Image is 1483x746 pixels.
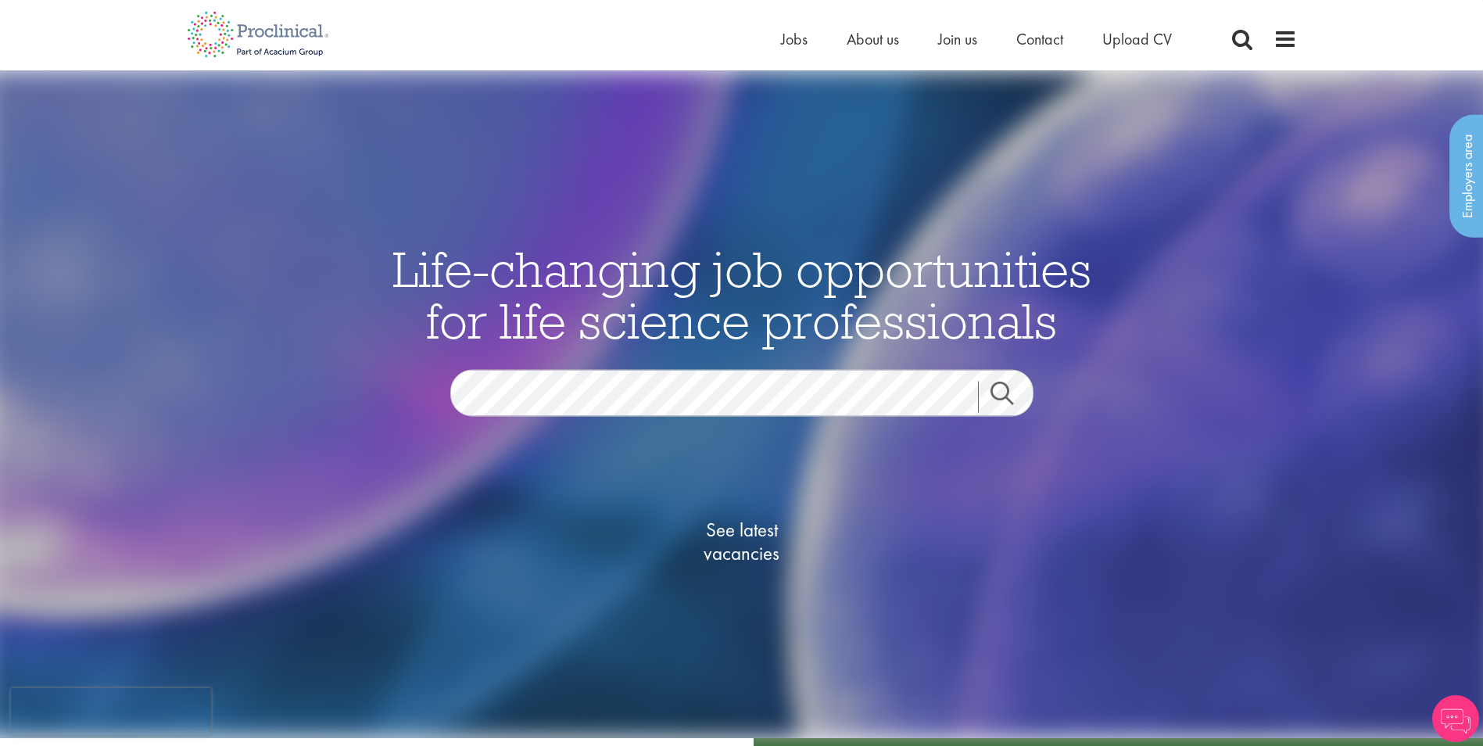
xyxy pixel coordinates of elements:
[781,29,808,49] a: Jobs
[1016,29,1063,49] a: Contact
[392,237,1091,351] span: Life-changing job opportunities for life science professionals
[938,29,977,49] a: Join us
[664,455,820,627] a: See latestvacancies
[1432,695,1479,742] img: Chatbot
[664,518,820,565] span: See latest vacancies
[11,688,211,735] iframe: reCAPTCHA
[978,381,1045,412] a: Job search submit button
[1102,29,1172,49] a: Upload CV
[847,29,899,49] a: About us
